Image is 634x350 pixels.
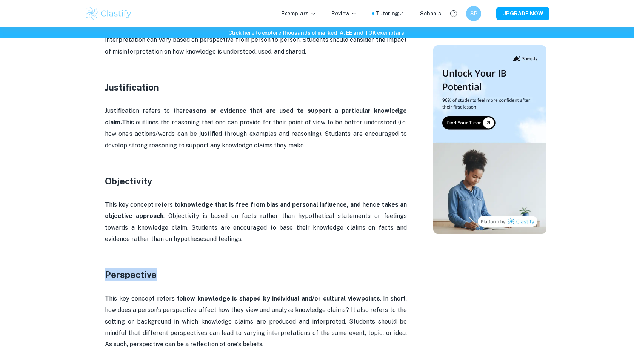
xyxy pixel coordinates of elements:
[105,80,407,94] h3: Justification
[433,45,546,234] img: Thumbnail
[469,9,478,18] h6: SP
[105,174,407,188] h3: Objectivity
[376,9,405,18] a: Tutoring
[206,235,242,243] span: and feelings.
[331,9,357,18] p: Review
[105,201,407,220] strong: knowledge that is free from bias and personal influence, and hence takes an objective approach
[281,9,316,18] p: Exemplars
[85,6,132,21] img: Clastify logo
[447,7,460,20] button: Help and Feedback
[183,295,380,302] strong: how knowledge is shaped by individual and/or cultural viewpoints
[420,9,441,18] a: Schools
[105,107,407,126] strong: reasons or evidence that are used to support a particular knowledge claim.
[105,199,407,245] p: This key concept refers to . Objectivity is based on facts rather than hypothetical statements or...
[466,6,481,21] button: SP
[105,268,407,281] h3: Perspective
[2,29,632,37] h6: Click here to explore thousands of marked IA, EE and TOK exemplars !
[105,105,407,151] p: Justification refers to the This outlines the reasoning that one can provide for their point of v...
[496,7,549,20] button: UPGRADE NOW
